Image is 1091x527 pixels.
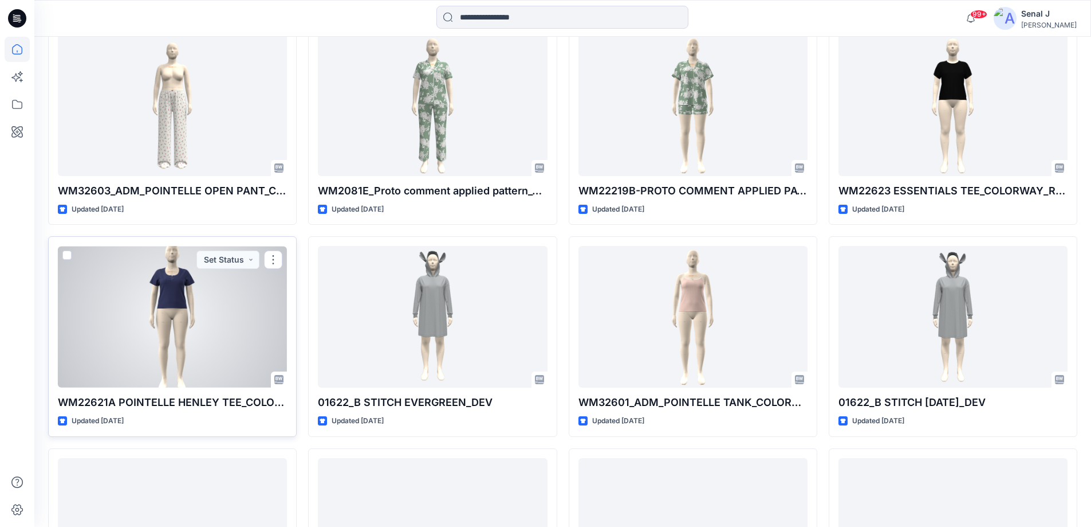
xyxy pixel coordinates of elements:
[970,10,987,19] span: 99+
[58,183,287,199] p: WM32603_ADM_POINTELLE OPEN PANT_COLORWAY REV2
[578,395,808,411] p: WM32601_ADM_POINTELLE TANK_COLORWAY_REV1
[852,204,904,216] p: Updated [DATE]
[578,246,808,388] a: WM32601_ADM_POINTELLE TANK_COLORWAY_REV1
[1021,7,1077,21] div: Senal J
[72,415,124,427] p: Updated [DATE]
[838,246,1068,388] a: 01622_B STITCH HALLOWEEN_DEV
[838,34,1068,176] a: WM22623 ESSENTIALS TEE_COLORWAY_REV2
[592,415,644,427] p: Updated [DATE]
[592,204,644,216] p: Updated [DATE]
[332,415,384,427] p: Updated [DATE]
[72,204,124,216] p: Updated [DATE]
[332,204,384,216] p: Updated [DATE]
[318,395,547,411] p: 01622_B STITCH EVERGREEN_DEV
[578,183,808,199] p: WM22219B-PROTO COMMENT APPLIED PATTERN_COLORWAY_REV13
[994,7,1017,30] img: avatar
[318,34,547,176] a: WM2081E_Proto comment applied pattern_Colorway_REV13
[852,415,904,427] p: Updated [DATE]
[838,183,1068,199] p: WM22623 ESSENTIALS TEE_COLORWAY_REV2
[318,183,547,199] p: WM2081E_Proto comment applied pattern_Colorway_REV13
[1021,21,1077,29] div: [PERSON_NAME]
[318,246,547,388] a: 01622_B STITCH EVERGREEN_DEV
[578,34,808,176] a: WM22219B-PROTO COMMENT APPLIED PATTERN_COLORWAY_REV13
[838,395,1068,411] p: 01622_B STITCH [DATE]_DEV
[58,246,287,388] a: WM22621A POINTELLE HENLEY TEE_COLORWAY_REV7
[58,34,287,176] a: WM32603_ADM_POINTELLE OPEN PANT_COLORWAY REV2
[58,395,287,411] p: WM22621A POINTELLE HENLEY TEE_COLORWAY_REV7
